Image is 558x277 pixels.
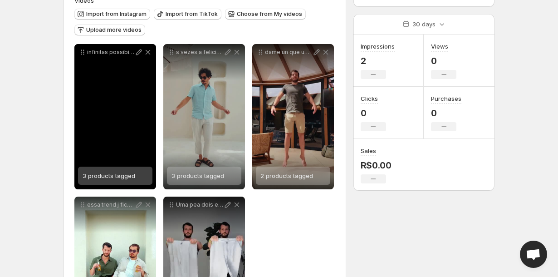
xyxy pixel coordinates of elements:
button: Upload more videos [74,25,145,35]
h3: Impressions [361,42,395,51]
p: essa trend j ficou meio passada talvez mas a gente amou gravar ela e isso o que importa n no meio... [87,201,134,208]
p: Uma pea dois estilos [176,201,223,208]
p: 30 days [412,20,436,29]
button: Import from Instagram [74,9,150,20]
button: Choose from My videos [225,9,306,20]
h3: Clicks [361,94,378,103]
h3: Sales [361,146,376,155]
p: dame un que um conjuntinho MARAM que o lookinho t pronto tem algo mgico no momento em que as peas... [265,49,312,56]
h3: Views [431,42,448,51]
p: 2 [361,55,395,66]
h3: Purchases [431,94,461,103]
span: Import from Instagram [86,10,147,18]
button: Import from TikTok [154,9,221,20]
div: Open chat [520,241,547,268]
div: s vezes a felicidade simples assim um tecido que respira junto com voc uma msica que embala os mo... [163,44,245,189]
span: Upload more videos [86,26,142,34]
p: s vezes a felicidade simples assim um tecido que respira junto com voc uma msica que embala os mo... [176,49,223,56]
span: 3 products tagged [171,172,224,179]
span: 3 products tagged [83,172,135,179]
div: infinitas possibilidades de usar nossa camiseta oversized areia [PERSON_NAME] gira mas quem gira ... [74,44,156,189]
p: 0 [361,108,386,119]
p: infinitas possibilidades de usar nossa camiseta oversized areia [PERSON_NAME] gira mas quem gira ... [87,49,134,56]
p: 0 [431,55,456,66]
p: R$0.00 [361,160,392,171]
span: Choose from My videos [237,10,302,18]
div: dame un que um conjuntinho MARAM que o lookinho t pronto tem algo mgico no momento em que as peas... [252,44,334,189]
span: Import from TikTok [166,10,218,18]
span: 2 products tagged [260,172,313,179]
p: 0 [431,108,461,119]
